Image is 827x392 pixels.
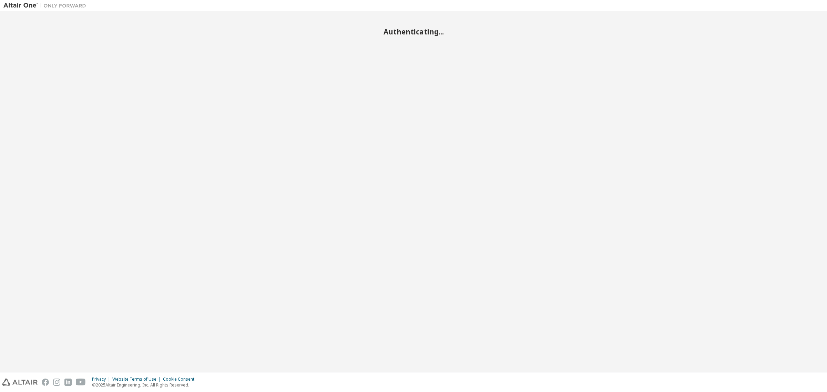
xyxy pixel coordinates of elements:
div: Privacy [92,376,112,382]
div: Website Terms of Use [112,376,163,382]
img: youtube.svg [76,379,86,386]
img: Altair One [3,2,90,9]
img: instagram.svg [53,379,60,386]
img: linkedin.svg [64,379,72,386]
img: altair_logo.svg [2,379,38,386]
div: Cookie Consent [163,376,198,382]
img: facebook.svg [42,379,49,386]
h2: Authenticating... [3,27,824,36]
p: © 2025 Altair Engineering, Inc. All Rights Reserved. [92,382,198,388]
